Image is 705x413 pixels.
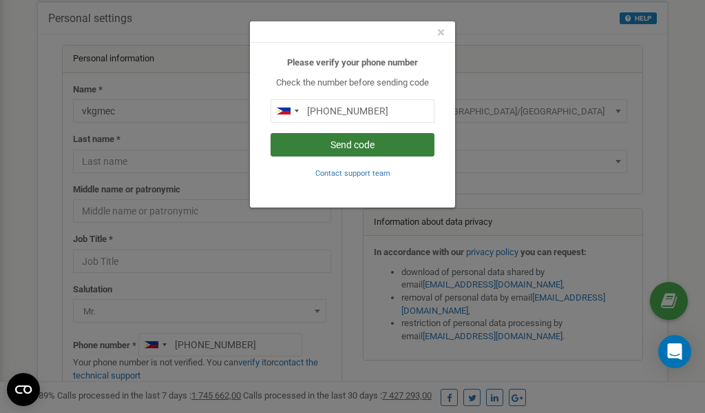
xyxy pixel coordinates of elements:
a: Contact support team [315,168,390,178]
div: Telephone country code [271,100,303,122]
b: Please verify your phone number [287,57,418,68]
small: Contact support team [315,169,390,178]
p: Check the number before sending code [271,77,434,90]
input: 0905 123 4567 [271,99,434,123]
button: Send code [271,133,434,157]
div: Open Intercom Messenger [658,335,691,368]
span: × [437,24,445,41]
button: Open CMP widget [7,373,40,406]
button: Close [437,26,445,40]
